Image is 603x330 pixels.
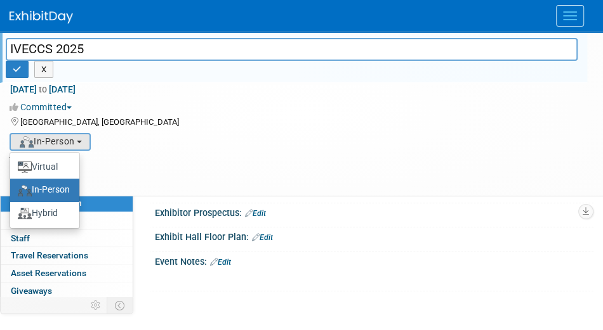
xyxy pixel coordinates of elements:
[245,209,266,218] a: Edit
[37,84,49,94] span: to
[18,136,75,146] span: In-Person
[1,194,133,212] a: Event Information
[1,230,133,247] a: Staff
[20,117,179,127] span: [GEOGRAPHIC_DATA], [GEOGRAPHIC_DATA]
[155,203,593,220] div: Exhibitor Prospectus:
[10,11,73,23] img: ExhibitDay
[10,101,77,113] button: Committed
[1,212,133,229] a: Booth
[17,181,73,199] label: In-Person
[10,84,76,95] span: [DATE] [DATE]
[18,208,32,219] img: Format-Hybrid.png
[11,268,86,278] span: Asset Reservations
[10,133,587,152] div: Event Format
[11,250,88,260] span: Travel Reservations
[1,282,133,300] a: Giveaways
[155,227,593,244] div: Exhibit Hall Floor Plan:
[18,162,32,173] img: Format-Virtual.png
[11,286,52,296] span: Giveaways
[210,258,231,267] a: Edit
[1,265,133,282] a: Asset Reservations
[11,233,30,243] span: Staff
[107,297,133,314] td: Toggle Event Tabs
[10,133,91,151] button: In-Person
[17,158,73,176] label: Virtual
[1,247,133,264] a: Travel Reservations
[34,61,54,79] button: X
[18,185,32,196] img: Format-InPerson.png
[155,252,593,269] div: Event Notes:
[85,297,107,314] td: Personalize Event Tab Strip
[556,5,584,27] button: Menu
[252,233,273,242] a: Edit
[17,205,73,222] label: Hybrid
